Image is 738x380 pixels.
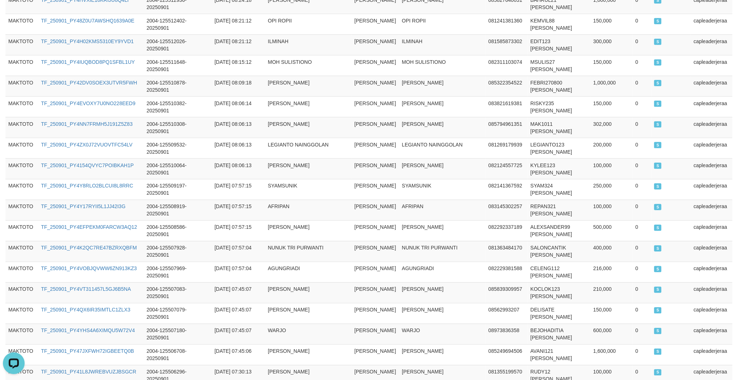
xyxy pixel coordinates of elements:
[485,14,528,34] td: 081241381360
[265,117,352,138] td: [PERSON_NAME]
[654,101,662,107] span: SUCCESS
[633,200,651,220] td: 0
[633,96,651,117] td: 0
[212,96,265,117] td: [DATE] 08:06:14
[591,262,633,282] td: 216,000
[399,282,486,303] td: [PERSON_NAME]
[41,307,130,313] a: TF_250901_PY4QX6IR35IMTLC1ZLX3
[41,59,135,65] a: TF_250901_PY4IUQBOD8PQ1SFBL1UY
[485,138,528,158] td: 081269179939
[265,303,352,324] td: [PERSON_NAME]
[528,14,591,34] td: KEMVIL88 [PERSON_NAME]
[3,3,25,25] button: Open LiveChat chat widget
[5,179,38,200] td: MAKTOTO
[5,241,38,262] td: MAKTOTO
[528,220,591,241] td: ALEXSANDER99 [PERSON_NAME]
[351,220,399,241] td: [PERSON_NAME]
[41,80,137,86] a: TF_250901_PY42DV0SOEX3UTVR5FWH
[351,324,399,344] td: [PERSON_NAME]
[351,34,399,55] td: [PERSON_NAME]
[212,344,265,365] td: [DATE] 07:45:06
[399,200,486,220] td: AFRIPAN
[351,179,399,200] td: [PERSON_NAME]
[265,55,352,76] td: MOH SULISTIONO
[528,138,591,158] td: LEGIANTO123 [PERSON_NAME]
[399,344,486,365] td: [PERSON_NAME]
[633,158,651,179] td: 0
[41,183,133,189] a: TF_250901_PY4Y8RLO2BLCUI8L8RRC
[654,142,662,148] span: SUCCESS
[691,55,733,76] td: capleaderjeraa
[351,96,399,117] td: [PERSON_NAME]
[351,200,399,220] td: [PERSON_NAME]
[212,241,265,262] td: [DATE] 07:57:04
[41,369,136,375] a: TF_250901_PY41L8JWREBVUZJBSGCR
[144,324,212,344] td: 2004-125507180-20250901
[212,282,265,303] td: [DATE] 07:45:07
[591,241,633,262] td: 400,000
[351,76,399,96] td: [PERSON_NAME]
[485,303,528,324] td: 08562993207
[485,34,528,55] td: 081585873302
[691,158,733,179] td: capleaderjeraa
[212,14,265,34] td: [DATE] 08:21:12
[144,344,212,365] td: 2004-125506708-20250901
[5,262,38,282] td: MAKTOTO
[144,14,212,34] td: 2004-125512402-20250901
[633,282,651,303] td: 0
[399,241,486,262] td: NUNUK TRI PURWANTI
[591,344,633,365] td: 1,600,000
[144,200,212,220] td: 2004-125508919-20250901
[528,96,591,117] td: RISKY235 [PERSON_NAME]
[485,324,528,344] td: 08973836358
[485,179,528,200] td: 082141367592
[265,96,352,117] td: [PERSON_NAME]
[41,100,135,106] a: TF_250901_PY4EVOXY7U0NO228EED9
[399,76,486,96] td: [PERSON_NAME]
[5,34,38,55] td: MAKTOTO
[351,14,399,34] td: [PERSON_NAME]
[654,121,662,128] span: SUCCESS
[485,220,528,241] td: 082292337189
[212,179,265,200] td: [DATE] 07:57:15
[5,117,38,138] td: MAKTOTO
[144,76,212,96] td: 2004-125510878-20250901
[351,344,399,365] td: [PERSON_NAME]
[144,34,212,55] td: 2004-125512026-20250901
[528,303,591,324] td: DELISATE [PERSON_NAME]
[591,282,633,303] td: 210,000
[265,241,352,262] td: NUNUK TRI PURWANTI
[212,55,265,76] td: [DATE] 08:15:12
[212,117,265,138] td: [DATE] 08:06:13
[41,204,125,210] a: TF_250901_PY4Y17RYII5L1JJ42I3G
[5,324,38,344] td: MAKTOTO
[485,344,528,365] td: 085249694506
[265,14,352,34] td: OPI ROPII
[212,138,265,158] td: [DATE] 08:06:13
[654,18,662,24] span: SUCCESS
[654,183,662,190] span: SUCCESS
[41,18,134,24] a: TF_250901_PY48Z0U7AWSHQ1639A0E
[212,76,265,96] td: [DATE] 08:09:18
[212,220,265,241] td: [DATE] 07:57:15
[265,344,352,365] td: [PERSON_NAME]
[265,158,352,179] td: [PERSON_NAME]
[691,344,733,365] td: capleaderjeraa
[144,96,212,117] td: 2004-125510382-20250901
[351,282,399,303] td: [PERSON_NAME]
[265,34,352,55] td: ILMINAH
[212,324,265,344] td: [DATE] 07:45:07
[351,262,399,282] td: [PERSON_NAME]
[351,158,399,179] td: [PERSON_NAME]
[265,220,352,241] td: [PERSON_NAME]
[351,303,399,324] td: [PERSON_NAME]
[691,34,733,55] td: capleaderjeraa
[41,266,137,272] a: TF_250901_PY4VOBJQVWW6ZN913KZ3
[144,179,212,200] td: 2004-125509197-20250901
[399,117,486,138] td: [PERSON_NAME]
[691,14,733,34] td: capleaderjeraa
[691,179,733,200] td: capleaderjeraa
[41,286,131,292] a: TF_250901_PY4VT311457L5GJ6B5NA
[399,303,486,324] td: [PERSON_NAME]
[212,34,265,55] td: [DATE] 08:21:12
